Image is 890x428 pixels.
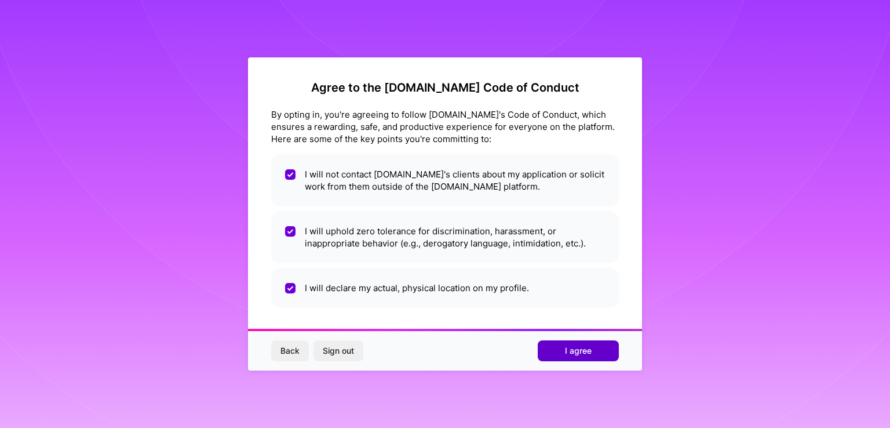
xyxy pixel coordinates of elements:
button: Sign out [313,340,363,361]
li: I will not contact [DOMAIN_NAME]'s clients about my application or solicit work from them outside... [271,154,619,206]
span: I agree [565,345,592,357]
h2: Agree to the [DOMAIN_NAME] Code of Conduct [271,81,619,95]
span: Back [280,345,300,357]
span: Sign out [323,345,354,357]
button: Back [271,340,309,361]
button: I agree [538,340,619,361]
li: I will uphold zero tolerance for discrimination, harassment, or inappropriate behavior (e.g., der... [271,211,619,263]
li: I will declare my actual, physical location on my profile. [271,268,619,308]
div: By opting in, you're agreeing to follow [DOMAIN_NAME]'s Code of Conduct, which ensures a rewardin... [271,108,619,145]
